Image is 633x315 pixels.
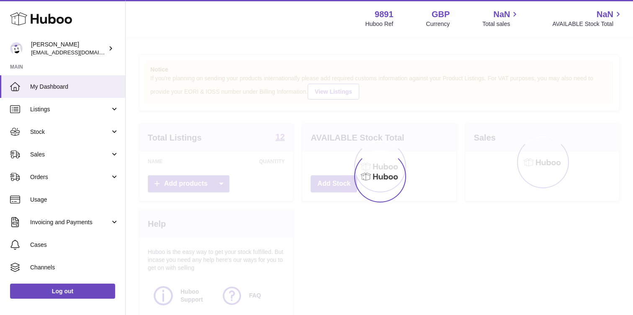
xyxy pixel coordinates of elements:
span: NaN [597,9,613,20]
span: [EMAIL_ADDRESS][DOMAIN_NAME] [31,49,123,56]
span: Cases [30,241,119,249]
a: Log out [10,284,115,299]
span: Sales [30,151,110,159]
span: Orders [30,173,110,181]
span: NaN [493,9,510,20]
span: Total sales [482,20,520,28]
div: [PERSON_NAME] [31,41,106,56]
a: NaN Total sales [482,9,520,28]
span: Invoicing and Payments [30,218,110,226]
span: My Dashboard [30,83,119,91]
div: Huboo Ref [365,20,394,28]
a: NaN AVAILABLE Stock Total [552,9,623,28]
span: Usage [30,196,119,204]
div: Currency [426,20,450,28]
span: AVAILABLE Stock Total [552,20,623,28]
img: ro@thebitterclub.co.uk [10,42,23,55]
strong: 9891 [375,9,394,20]
span: Listings [30,105,110,113]
span: Channels [30,264,119,271]
span: Stock [30,128,110,136]
strong: GBP [432,9,450,20]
